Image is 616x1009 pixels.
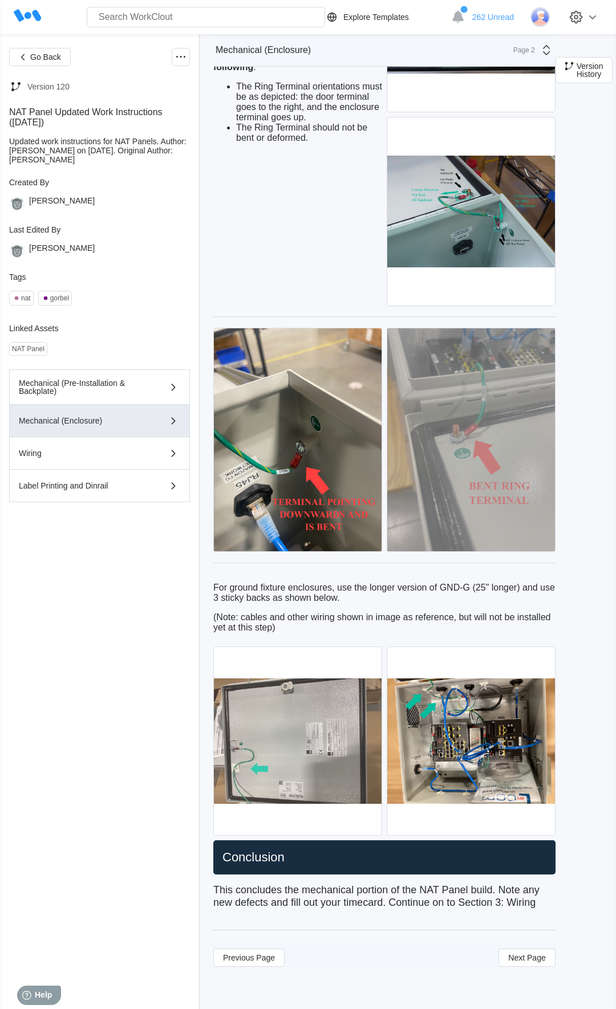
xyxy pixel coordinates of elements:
[218,849,551,865] h2: Conclusion
[19,379,148,395] div: Mechanical (Pre-Installation & Backplate)
[9,225,190,234] div: Last Edited By
[30,53,61,61] span: Go Back
[214,647,382,835] img: image4287.jpg
[9,48,71,66] button: Go Back
[236,123,382,143] li: The Ring Terminal should not be bent or deformed.
[19,482,148,490] div: Label Printing and Dinrail
[19,417,148,425] div: Mechanical (Enclosure)
[387,328,555,552] img: IMG_1429.jpg
[213,583,556,603] p: For ground fixture enclosures, use the longer version of GND-G (25" longer) and use 3 sticky back...
[29,243,95,259] div: [PERSON_NAME]
[577,62,603,78] span: Version History
[387,117,555,306] img: P1190033.jpg
[472,13,514,22] span: 262 Unread
[530,7,550,27] img: user-3.png
[9,107,190,128] div: NAT Panel Updated Work Instructions ([DATE])
[214,328,382,552] img: IMG_1432.jpg
[9,243,25,259] img: gorilla.png
[213,612,556,633] p: (Note: cables and other wiring shown in image as reference, but will not be installed yet at this...
[213,879,556,914] p: This concludes the mechanical portion of the NAT Panel build. Note any new defects and fill out y...
[223,954,275,962] span: Previous Page
[213,949,285,967] button: Previous Page
[12,345,44,353] div: NAT Panel
[50,294,69,302] div: gorbel
[27,82,70,91] div: Version 120
[9,405,190,437] button: Mechanical (Enclosure)
[9,196,25,211] img: gorilla.png
[499,949,555,967] button: Next Page
[9,324,190,333] div: Linked Assets
[506,46,535,54] div: Page 2
[9,272,190,282] div: Tags
[9,470,190,502] button: Label Printing and Dinrail
[508,954,545,962] span: Next Page
[556,57,613,83] button: Version History
[9,137,190,164] div: Updated work instructions for NAT Panels. Author: [PERSON_NAME] on [DATE]. Original Author:[PERSO...
[325,10,445,24] a: Explore Templates
[9,178,190,187] div: Created By
[9,437,190,470] button: Wiring
[216,45,311,55] div: Mechanical (Enclosure)
[87,7,325,27] input: Search WorkClout
[21,294,31,302] div: nat
[236,82,382,123] li: The Ring Terminal orientations must be as depicted: the door terminal goes to the right, and the ...
[19,449,148,457] div: Wiring
[29,196,95,211] div: [PERSON_NAME]
[387,647,555,835] img: image1737.jpg
[213,52,378,72] strong: take note of the following
[9,369,190,405] button: Mechanical (Pre-Installation & Backplate)
[343,13,409,22] div: Explore Templates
